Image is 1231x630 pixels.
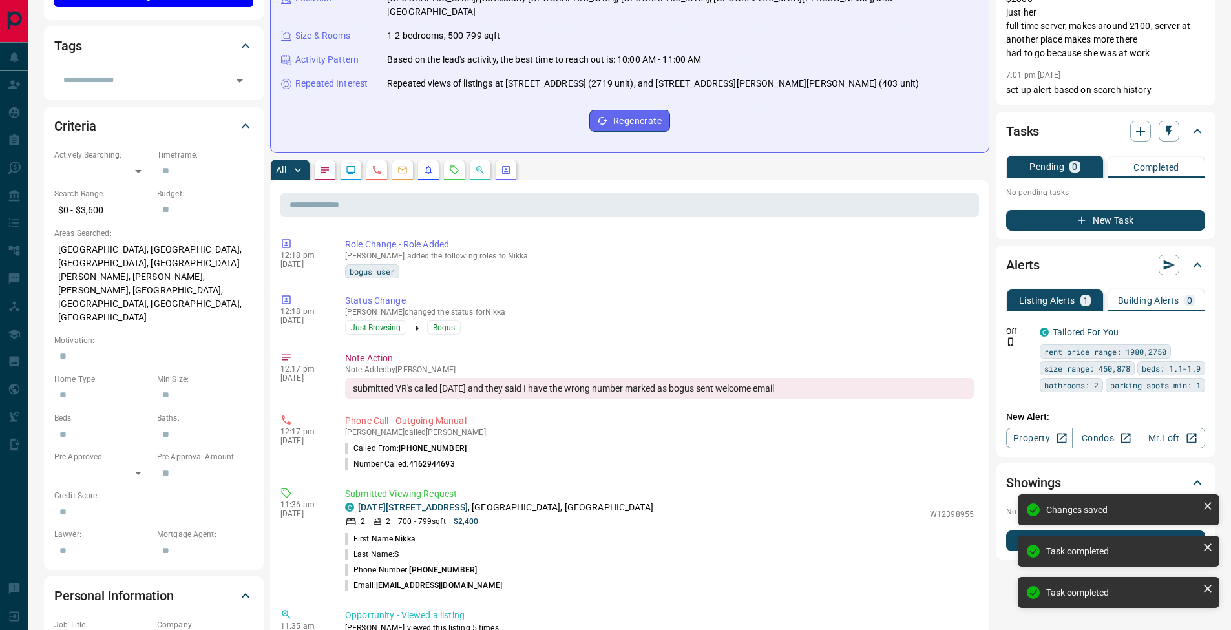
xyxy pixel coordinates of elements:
[345,428,974,437] p: [PERSON_NAME] called [PERSON_NAME]
[361,516,365,527] p: 2
[1006,428,1073,448] a: Property
[157,373,253,385] p: Min Size:
[54,335,253,346] p: Motivation:
[280,373,326,383] p: [DATE]
[501,165,511,175] svg: Agent Actions
[1006,410,1205,424] p: New Alert:
[1053,327,1119,337] a: Tailored For You
[345,414,974,428] p: Phone Call - Outgoing Manual
[345,308,974,317] p: [PERSON_NAME] changed the status for Nikka
[387,29,500,43] p: 1-2 bedrooms, 500-799 sqft
[930,509,974,520] p: W12398955
[1006,255,1040,275] h2: Alerts
[1044,379,1099,392] span: bathrooms: 2
[280,260,326,269] p: [DATE]
[295,53,359,67] p: Activity Pattern
[1006,467,1205,498] div: Showings
[157,149,253,161] p: Timeframe:
[1006,249,1205,280] div: Alerts
[475,165,485,175] svg: Opportunities
[1046,546,1197,556] div: Task completed
[157,451,253,463] p: Pre-Approval Amount:
[345,458,455,470] p: Number Called:
[398,516,445,527] p: 700 - 799 sqft
[358,501,653,514] p: , [GEOGRAPHIC_DATA], [GEOGRAPHIC_DATA]
[1006,506,1205,518] p: No showings booked
[409,459,455,468] span: 4162944693
[397,165,408,175] svg: Emails
[276,165,286,174] p: All
[1006,210,1205,231] button: New Task
[386,516,390,527] p: 2
[54,200,151,221] p: $0 - $3,600
[1044,345,1166,358] span: rent price range: 1980,2750
[54,36,81,56] h2: Tags
[589,110,670,132] button: Regenerate
[1046,587,1197,598] div: Task completed
[54,188,151,200] p: Search Range:
[1006,472,1061,493] h2: Showings
[345,443,467,454] p: Called From:
[1046,505,1197,515] div: Changes saved
[1072,428,1139,448] a: Condos
[1072,162,1077,171] p: 0
[54,227,253,239] p: Areas Searched:
[1139,428,1205,448] a: Mr.Loft
[54,373,151,385] p: Home Type:
[280,364,326,373] p: 12:17 pm
[231,72,249,90] button: Open
[372,165,382,175] svg: Calls
[1083,296,1088,305] p: 1
[280,316,326,325] p: [DATE]
[54,116,96,136] h2: Criteria
[351,321,401,334] span: Just Browsing
[395,534,415,543] span: Nikka
[280,509,326,518] p: [DATE]
[54,580,253,611] div: Personal Information
[54,490,253,501] p: Credit Score:
[345,549,399,560] p: Last Name:
[1019,296,1075,305] p: Listing Alerts
[345,251,974,260] p: [PERSON_NAME] added the following roles to Nikka
[54,30,253,61] div: Tags
[1006,116,1205,147] div: Tasks
[345,378,974,399] div: submitted VR's called [DATE] and they said I have the wrong number marked as bogus sent welcome e...
[1006,326,1032,337] p: Off
[54,149,151,161] p: Actively Searching:
[345,352,974,365] p: Note Action
[345,365,974,374] p: Note Added by [PERSON_NAME]
[157,529,253,540] p: Mortgage Agent:
[345,580,502,591] p: Email:
[350,265,395,278] span: bogus_user
[387,53,702,67] p: Based on the lead's activity, the best time to reach out is: 10:00 AM - 11:00 AM
[1006,183,1205,202] p: No pending tasks
[320,165,330,175] svg: Notes
[1006,83,1205,97] p: set up alert based on search history
[345,533,415,545] p: First Name:
[1006,70,1061,79] p: 7:01 pm [DATE]
[345,564,477,576] p: Phone Number:
[345,294,974,308] p: Status Change
[54,529,151,540] p: Lawyer:
[345,487,974,501] p: Submitted Viewing Request
[399,444,467,453] span: [PHONE_NUMBER]
[1142,362,1201,375] span: beds: 1.1-1.9
[280,251,326,260] p: 12:18 pm
[1006,337,1015,346] svg: Push Notification Only
[1029,162,1064,171] p: Pending
[54,239,253,328] p: [GEOGRAPHIC_DATA], [GEOGRAPHIC_DATA], [GEOGRAPHIC_DATA], [GEOGRAPHIC_DATA][PERSON_NAME], [PERSON_...
[1187,296,1192,305] p: 0
[295,29,351,43] p: Size & Rooms
[1006,121,1039,142] h2: Tasks
[54,585,174,606] h2: Personal Information
[449,165,459,175] svg: Requests
[54,412,151,424] p: Beds:
[358,502,468,512] a: [DATE][STREET_ADDRESS]
[433,321,455,334] span: Bogus
[345,238,974,251] p: Role Change - Role Added
[1110,379,1201,392] span: parking spots min: 1
[280,427,326,436] p: 12:17 pm
[157,188,253,200] p: Budget:
[423,165,434,175] svg: Listing Alerts
[1040,328,1049,337] div: condos.ca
